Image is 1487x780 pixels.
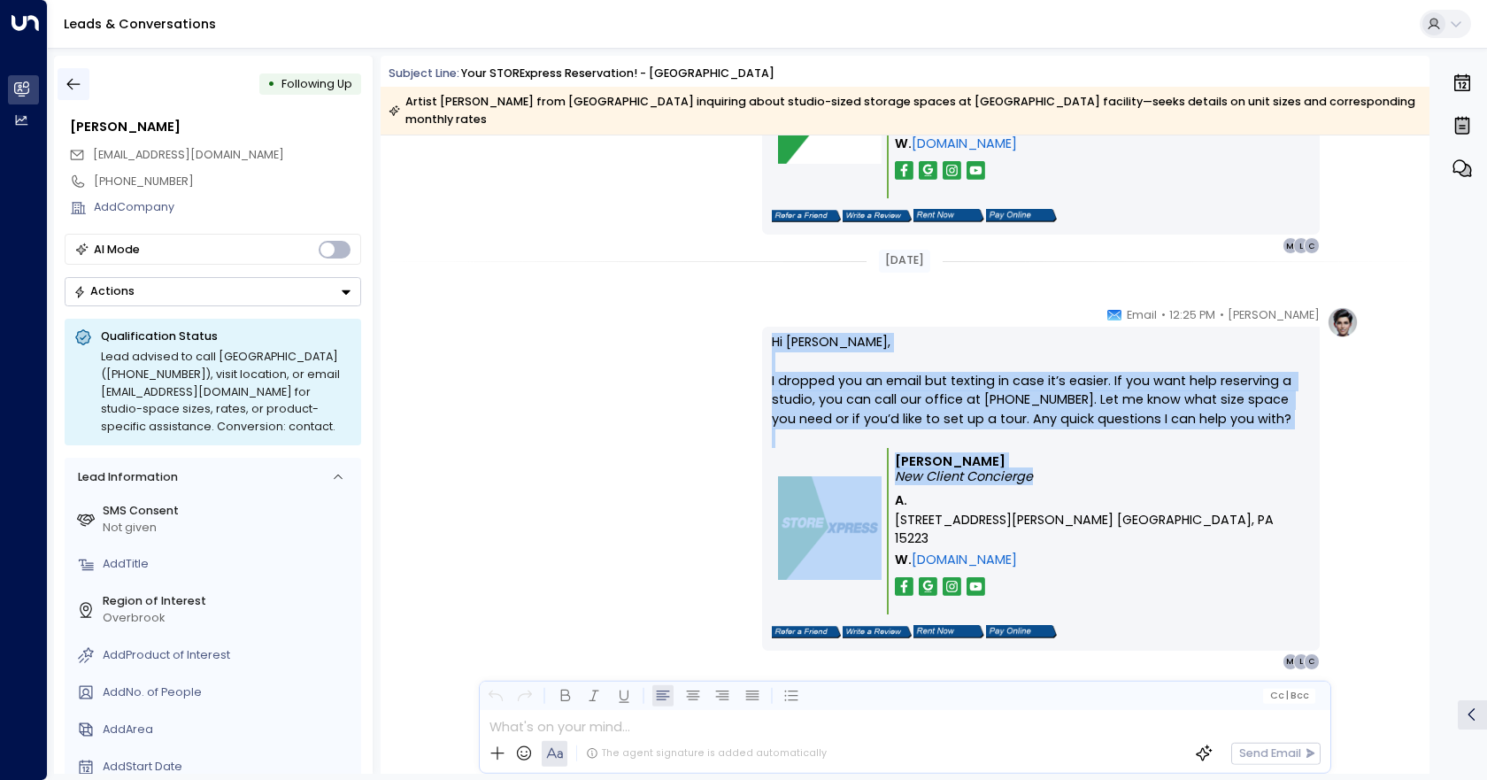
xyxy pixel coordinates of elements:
span: mikehennyt@aol.com [93,147,284,164]
span: [STREET_ADDRESS][PERSON_NAME] [GEOGRAPHIC_DATA], PA 15223 [895,511,1305,549]
div: AddCompany [94,199,361,216]
div: C [1304,653,1320,669]
span: • [1220,306,1224,324]
span: Cc Bcc [1269,691,1309,701]
p: Qualification Status [101,328,351,344]
div: AddProduct of Interest [103,647,355,664]
img: storexpress_pay.png [986,209,1057,222]
span: • [1161,306,1166,324]
div: AddTitle [103,556,355,573]
img: storexpress_yt.png [967,161,985,180]
img: storexpress_yt.png [967,577,985,596]
div: Your STORExpress Reservation! - [GEOGRAPHIC_DATA] [461,66,774,82]
span: W. [895,135,912,154]
img: storexpress_insta.png [943,161,961,180]
span: Email [1127,306,1157,324]
label: SMS Consent [103,503,355,520]
div: Artist [PERSON_NAME] from [GEOGRAPHIC_DATA] inquiring about studio-sized storage spaces at [GEOGR... [389,93,1420,128]
div: [DATE] [879,250,930,273]
img: storexpress_refer.png [772,626,841,638]
span: | [1286,691,1289,701]
img: storexpress_refer.png [772,210,841,222]
img: storexpress_write.png [843,626,912,638]
img: storexpress_write.png [843,210,912,222]
a: [DOMAIN_NAME] [912,551,1017,570]
img: storexpres_fb.png [895,161,913,180]
div: AddArea [103,722,355,738]
label: Region of Interest [103,593,355,610]
button: Redo [514,685,536,707]
button: Cc|Bcc [1263,688,1315,703]
b: [PERSON_NAME] [895,452,1005,470]
a: [DOMAIN_NAME] [912,135,1017,154]
div: AddStart Date [103,759,355,776]
img: storexpress_logo.png [778,476,882,580]
span: A. [895,491,907,511]
img: storexpress_google.png [919,161,937,180]
img: storexpress_pay.png [986,625,1057,638]
div: Not given [103,520,355,537]
div: AI Mode [94,241,140,259]
span: Following Up [281,76,352,91]
div: [PHONE_NUMBER] [94,174,361,190]
div: M [1283,653,1298,669]
p: Hi [PERSON_NAME], I dropped you an email but texting in case it’s easier. If you want help reserv... [772,333,1310,448]
img: storexpres_fb.png [895,577,913,596]
button: Actions [65,277,361,306]
div: The agent signature is added automatically [586,746,827,761]
a: Leads & Conversations [64,15,216,33]
div: Overbrook [103,610,355,627]
button: Undo [484,685,506,707]
span: 12:25 PM [1169,306,1215,324]
img: profile-logo.png [1327,306,1359,338]
div: L [1293,653,1309,669]
div: AddNo. of People [103,684,355,701]
div: Lead Information [72,469,177,486]
img: storexpress_insta.png [943,577,961,596]
div: • [267,70,275,98]
div: Lead advised to call [GEOGRAPHIC_DATA] ([PHONE_NUMBER]), visit location, or email [EMAIL_ADDRESS]... [101,348,351,436]
span: W. [895,551,912,570]
div: Button group with a nested menu [65,277,361,306]
img: storexpress_google.png [919,577,937,596]
span: Subject Line: [389,66,459,81]
i: New Client Concierge [895,467,1033,485]
div: Actions [73,284,135,298]
span: [PERSON_NAME] [1228,306,1320,324]
img: storexpress_rent.png [913,209,984,222]
span: [EMAIL_ADDRESS][DOMAIN_NAME] [93,147,284,162]
img: storexpress_rent.png [913,625,984,638]
div: [PERSON_NAME] [70,118,361,137]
